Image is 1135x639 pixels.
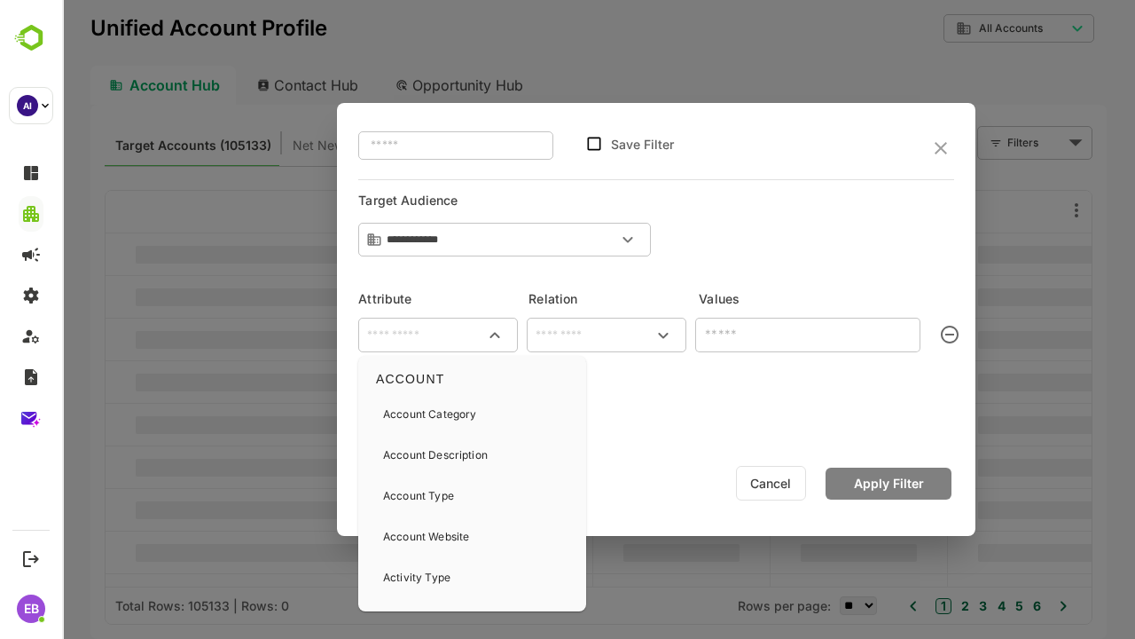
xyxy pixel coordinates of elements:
button: close [868,139,889,157]
h6: Attribute [296,288,456,310]
div: AI [17,95,38,116]
label: Save Filter [549,137,612,152]
button: Open [589,323,614,348]
button: Logout [19,547,43,571]
p: Activity Type [321,570,388,586]
div: EB [17,595,45,623]
p: Account Type [321,488,392,504]
p: Airtel Segments [321,611,403,627]
ag: ACCOUNT [303,372,382,386]
button: Open [553,227,578,252]
button: Apply Filter [763,468,889,500]
button: clear [866,313,909,356]
p: Account Category [321,406,414,422]
p: Account Website [321,529,407,545]
h6: Target Audience [296,194,456,216]
h6: Values [637,288,892,310]
p: Account Description [321,447,426,463]
button: Cancel [674,466,744,501]
img: BambooboxLogoMark.f1c84d78b4c51b1a7b5f700c9845e183.svg [9,21,54,55]
h6: Relation [466,288,626,310]
button: Close [420,323,445,348]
